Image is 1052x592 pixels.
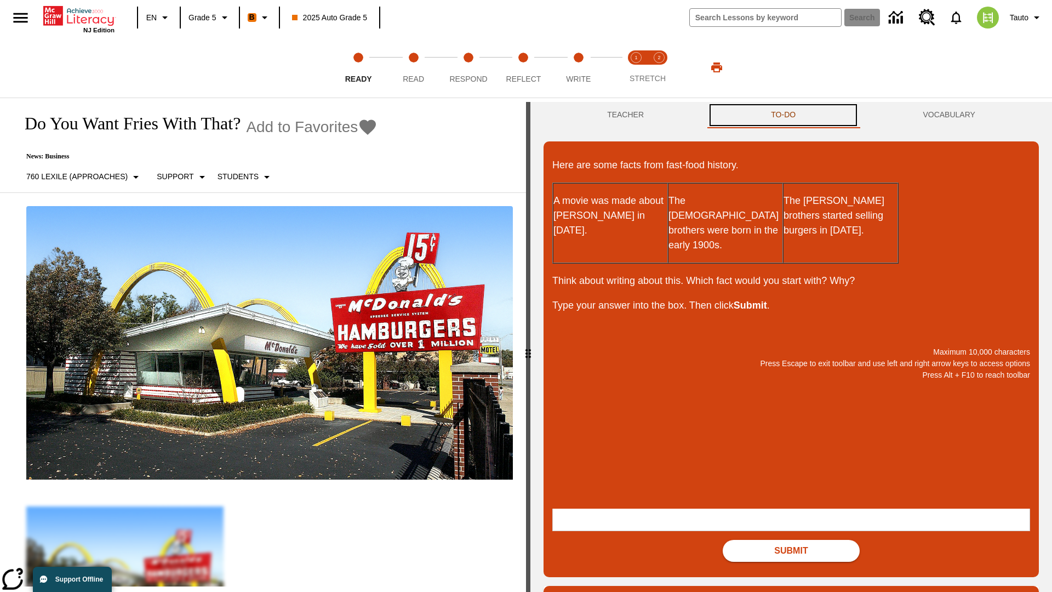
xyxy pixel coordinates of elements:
[13,152,378,161] p: News: Business
[381,37,445,98] button: Read step 2 of 5
[55,576,103,583] span: Support Offline
[544,102,1039,128] div: Instructional Panel Tabs
[4,2,37,34] button: Open side menu
[33,567,112,592] button: Support Offline
[146,12,157,24] span: EN
[643,37,675,98] button: Stretch Respond step 2 of 2
[668,193,782,253] p: The [DEMOGRAPHIC_DATA] brothers were born in the early 1900s.
[1010,12,1028,24] span: Tauto
[553,193,667,238] p: A movie was made about [PERSON_NAME] in [DATE].
[723,540,860,562] button: Submit
[246,117,378,136] button: Add to Favorites - Do You Want Fries With That?
[243,8,276,27] button: Boost Class color is orange. Change class color
[218,171,259,183] p: Students
[292,12,368,24] span: 2025 Auto Grade 5
[157,171,193,183] p: Support
[152,167,213,187] button: Scaffolds, Support
[26,206,513,480] img: One of the first McDonald's stores, with the iconic red sign and golden arches.
[552,369,1030,381] p: Press Alt + F10 to reach toolbar
[213,167,278,187] button: Select Student
[547,37,610,98] button: Write step 5 of 5
[552,358,1030,369] p: Press Escape to exit toolbar and use left and right arrow keys to access options
[734,300,767,311] strong: Submit
[942,3,970,32] a: Notifications
[26,171,128,183] p: 760 Lexile (Approaches)
[184,8,236,27] button: Grade: Grade 5, Select a grade
[552,298,1030,313] p: Type your answer into the box. Then click .
[690,9,841,26] input: search field
[784,193,897,238] p: The [PERSON_NAME] brothers started selling burgers in [DATE].
[912,3,942,32] a: Resource Center, Will open in new tab
[506,75,541,83] span: Reflect
[437,37,500,98] button: Respond step 3 of 5
[566,75,591,83] span: Write
[552,158,1030,173] p: Here are some facts from fast-food history.
[188,12,216,24] span: Grade 5
[630,74,666,83] span: STRETCH
[491,37,555,98] button: Reflect step 4 of 5
[707,102,859,128] button: TO-DO
[859,102,1039,128] button: VOCABULARY
[552,274,1030,288] p: Think about writing about this. Which fact would you start with? Why?
[83,27,115,33] span: NJ Edition
[43,4,115,33] div: Home
[970,3,1005,32] button: Select a new avatar
[1005,8,1048,27] button: Profile/Settings
[246,118,358,136] span: Add to Favorites
[13,113,241,134] h1: Do You Want Fries With That?
[977,7,999,29] img: avatar image
[403,75,424,83] span: Read
[4,9,160,19] body: Maximum 10,000 characters Press Escape to exit toolbar and use left and right arrow keys to acces...
[249,10,255,24] span: B
[526,102,530,592] div: Press Enter or Spacebar and then press right and left arrow keys to move the slider
[449,75,487,83] span: Respond
[345,75,372,83] span: Ready
[552,346,1030,358] p: Maximum 10,000 characters
[634,55,637,60] text: 1
[699,58,734,77] button: Print
[530,102,1052,592] div: activity
[882,3,912,33] a: Data Center
[141,8,176,27] button: Language: EN, Select a language
[620,37,652,98] button: Stretch Read step 1 of 2
[544,102,707,128] button: Teacher
[658,55,660,60] text: 2
[22,167,147,187] button: Select Lexile, 760 Lexile (Approaches)
[327,37,390,98] button: Ready step 1 of 5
